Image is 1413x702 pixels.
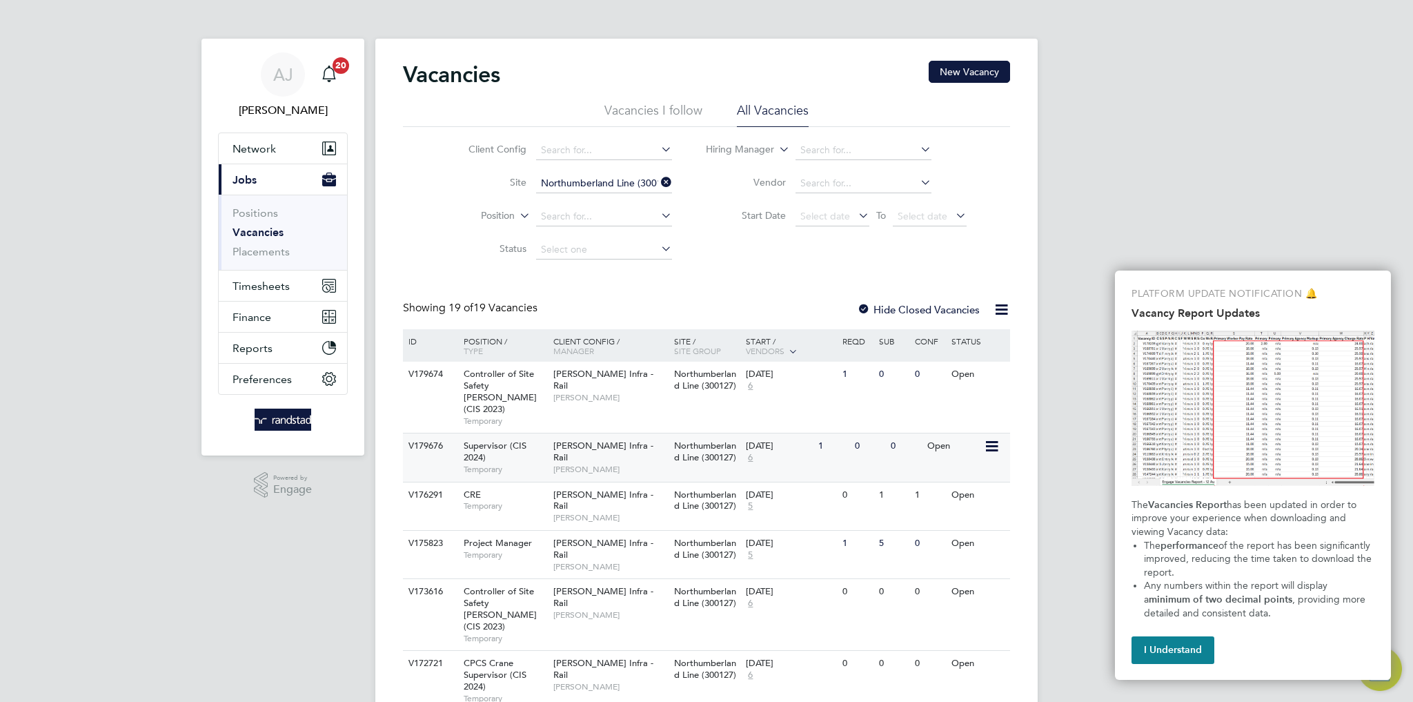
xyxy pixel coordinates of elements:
span: The [1144,540,1160,552]
span: [PERSON_NAME] Infra - Rail [553,585,653,609]
span: [PERSON_NAME] Infra - Rail [553,440,653,463]
div: 0 [839,579,875,605]
span: [PERSON_NAME] Infra - Rail [553,489,653,512]
span: [PERSON_NAME] Infra - Rail [553,537,653,560]
div: Position / [453,329,550,362]
span: Select date [800,210,850,222]
span: 20 [333,57,349,74]
span: 6 [746,452,755,464]
img: randstad-logo-retina.png [255,409,312,431]
div: 0 [876,362,911,387]
span: [PERSON_NAME] [553,610,667,621]
h2: Vacancies [403,61,500,88]
div: Site / [671,329,743,362]
span: 5 [746,549,755,561]
span: Northumberland Line (300127) [674,537,736,560]
div: 5 [876,531,911,556]
div: 0 [839,651,875,676]
div: Open [948,531,1008,556]
div: [DATE] [746,369,836,380]
span: Powered by [273,472,312,484]
div: V179674 [405,362,453,387]
span: Temporary [464,633,546,644]
span: Northumberland Line (300127) [674,657,736,681]
span: AJ [273,66,293,84]
input: Search for... [796,141,931,160]
div: Open [948,651,1008,676]
span: Jobs [233,173,257,186]
span: [PERSON_NAME] [553,681,667,692]
div: 0 [851,433,887,459]
span: Amelia Jones [218,102,348,119]
span: CRE [464,489,481,500]
span: Preferences [233,373,292,386]
span: [PERSON_NAME] [553,561,667,572]
div: ID [405,329,453,353]
div: Vacancy Report Updates [1115,271,1391,680]
div: [DATE] [746,538,836,549]
span: Northumberland Line (300127) [674,368,736,391]
span: Reports [233,342,273,355]
div: 0 [911,651,947,676]
div: 1 [839,362,875,387]
span: 6 [746,670,755,681]
span: 19 of [448,301,473,315]
div: [DATE] [746,489,836,501]
div: Open [924,433,984,459]
div: V179676 [405,433,453,459]
span: [PERSON_NAME] Infra - Rail [553,657,653,681]
span: [PERSON_NAME] Infra - Rail [553,368,653,391]
div: Conf [911,329,947,353]
span: Network [233,142,276,155]
span: [PERSON_NAME] [553,392,667,403]
span: Vendors [746,345,784,356]
label: Hiring Manager [695,143,774,157]
div: 0 [911,362,947,387]
span: Northumberland Line (300127) [674,440,736,463]
div: 0 [911,531,947,556]
span: Northumberland Line (300127) [674,489,736,512]
div: 0 [876,651,911,676]
span: Manager [553,345,594,356]
div: Open [948,579,1008,605]
input: Search for... [536,174,672,193]
label: Position [435,209,515,223]
div: Client Config / [550,329,671,362]
label: Hide Closed Vacancies [857,303,980,316]
span: , providing more detailed and consistent data. [1144,594,1368,619]
li: Vacancies I follow [604,102,702,127]
label: Site [447,176,526,188]
div: Status [948,329,1008,353]
span: The [1132,499,1148,511]
input: Search for... [536,141,672,160]
span: To [872,206,890,224]
span: Temporary [464,464,546,475]
span: [PERSON_NAME] [553,512,667,523]
span: Any numbers within the report will display a [1144,580,1330,605]
nav: Main navigation [201,39,364,456]
div: Reqd [839,329,875,353]
h2: Vacancy Report Updates [1132,306,1374,320]
span: CPCS Crane Supervisor (CIS 2024) [464,657,526,692]
div: [DATE] [746,440,811,452]
button: I Understand [1132,636,1214,664]
a: Go to account details [218,52,348,119]
span: Temporary [464,549,546,560]
span: Temporary [464,500,546,511]
label: Vendor [706,176,786,188]
div: V175823 [405,531,453,556]
span: [PERSON_NAME] [553,464,667,475]
p: PLATFORM UPDATE NOTIFICATION 🔔 [1132,287,1374,301]
span: 6 [746,598,755,610]
span: Controller of Site Safety [PERSON_NAME] (CIS 2023) [464,368,537,415]
img: Highlight Columns with Numbers in the Vacancies Report [1132,331,1374,486]
li: All Vacancies [737,102,809,127]
span: Northumberland Line (300127) [674,585,736,609]
div: 1 [876,482,911,508]
div: Open [948,362,1008,387]
span: 6 [746,380,755,392]
label: Status [447,242,526,255]
div: V173616 [405,579,453,605]
span: 19 Vacancies [448,301,537,315]
span: Temporary [464,416,546,427]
